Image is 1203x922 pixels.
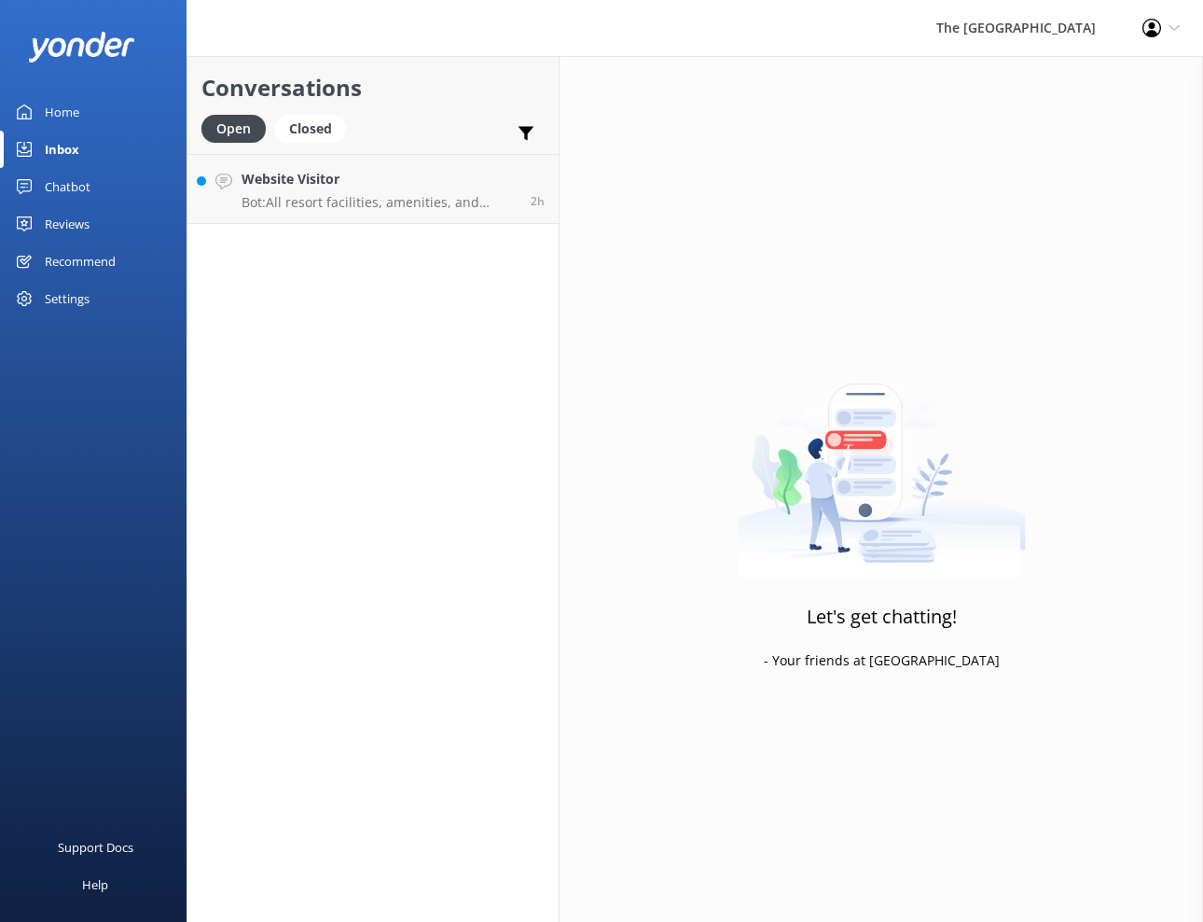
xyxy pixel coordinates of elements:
[764,650,1000,671] p: - Your friends at [GEOGRAPHIC_DATA]
[275,115,346,143] div: Closed
[82,866,108,903] div: Help
[242,194,517,211] p: Bot: All resort facilities, amenities, and services, including the restaurant, are reserved exclu...
[45,131,79,168] div: Inbox
[201,115,266,143] div: Open
[738,344,1026,578] img: artwork of a man stealing a conversation from at giant smartphone
[45,93,79,131] div: Home
[807,602,957,632] h3: Let's get chatting!
[45,280,90,317] div: Settings
[531,193,545,209] span: Oct 12 2025 09:18am (UTC -10:00) Pacific/Honolulu
[242,169,517,189] h4: Website Visitor
[201,70,545,105] h2: Conversations
[28,32,135,63] img: yonder-white-logo.png
[201,118,275,138] a: Open
[187,154,559,224] a: Website VisitorBot:All resort facilities, amenities, and services, including the restaurant, are ...
[58,829,133,866] div: Support Docs
[45,168,90,205] div: Chatbot
[45,243,116,280] div: Recommend
[45,205,90,243] div: Reviews
[275,118,355,138] a: Closed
